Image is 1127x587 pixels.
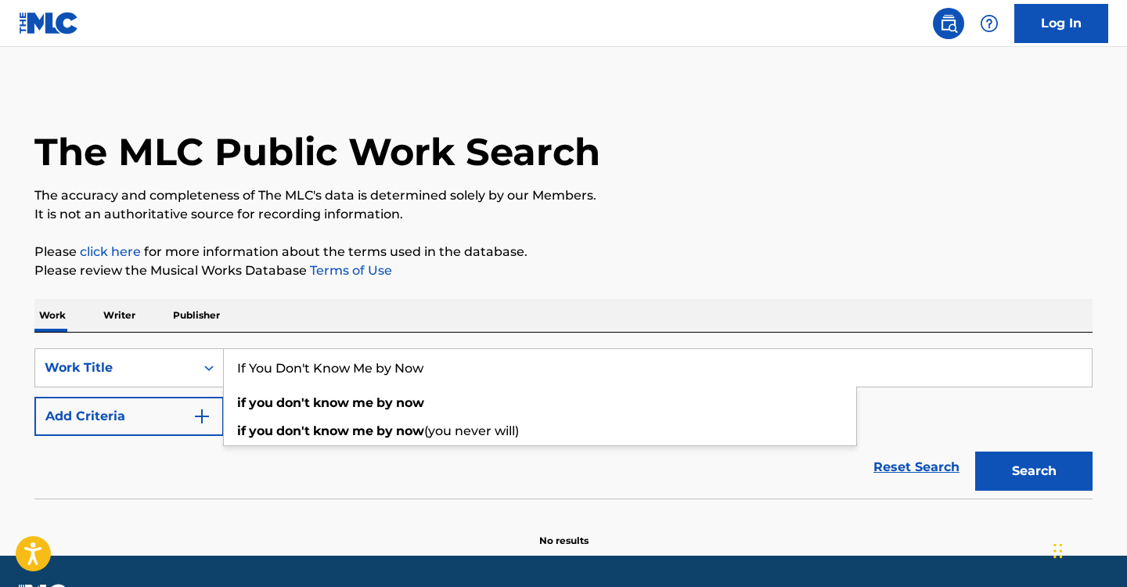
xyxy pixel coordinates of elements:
p: No results [539,515,589,548]
strong: now [396,395,424,410]
p: It is not an authoritative source for recording information. [34,205,1093,224]
a: Terms of Use [307,263,392,278]
p: Writer [99,299,140,332]
span: (you never will) [424,423,519,438]
strong: if [237,395,246,410]
iframe: Chat Widget [1049,512,1127,587]
strong: know [313,395,349,410]
strong: you [249,423,273,438]
img: search [939,14,958,33]
strong: don't [276,423,310,438]
p: Work [34,299,70,332]
div: Work Title [45,358,185,377]
a: Reset Search [866,450,967,484]
strong: me [352,423,373,438]
form: Search Form [34,348,1093,499]
strong: know [313,423,349,438]
button: Add Criteria [34,397,224,436]
img: MLC Logo [19,12,79,34]
p: The accuracy and completeness of The MLC's data is determined solely by our Members. [34,186,1093,205]
strong: now [396,423,424,438]
a: Public Search [933,8,964,39]
strong: if [237,423,246,438]
p: Please review the Musical Works Database [34,261,1093,280]
button: Search [975,452,1093,491]
img: help [980,14,999,33]
div: Help [974,8,1005,39]
strong: don't [276,395,310,410]
strong: me [352,395,373,410]
a: click here [80,244,141,259]
strong: you [249,395,273,410]
div: Drag [1053,528,1063,574]
p: Publisher [168,299,225,332]
strong: by [376,395,393,410]
img: 9d2ae6d4665cec9f34b9.svg [193,407,211,426]
p: Please for more information about the terms used in the database. [34,243,1093,261]
h1: The MLC Public Work Search [34,128,600,175]
a: Log In [1014,4,1108,43]
strong: by [376,423,393,438]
